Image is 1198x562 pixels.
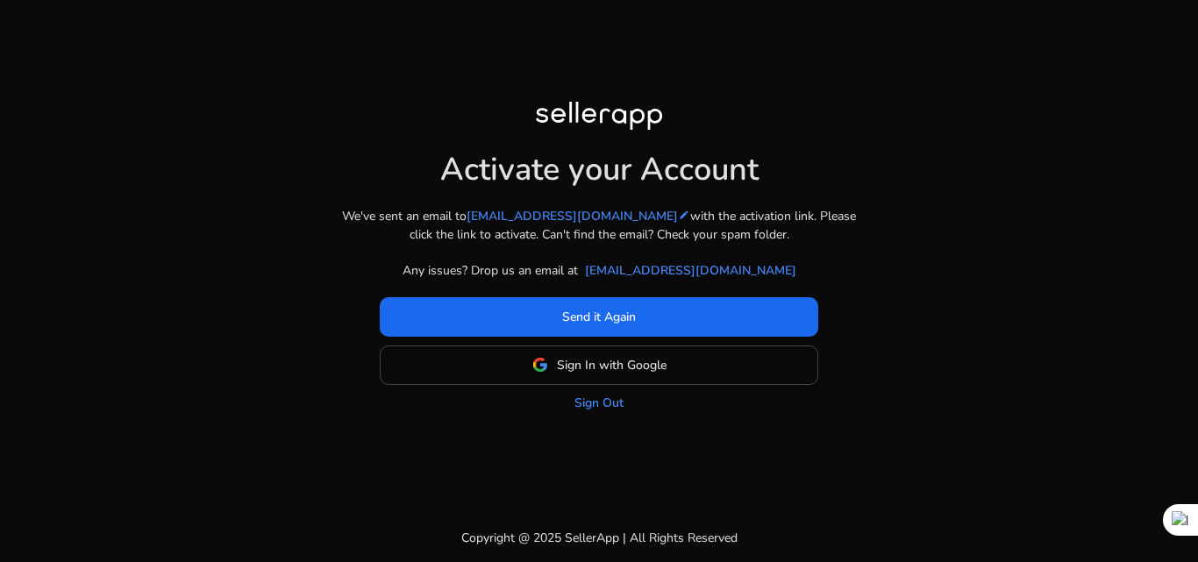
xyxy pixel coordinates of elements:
[380,297,818,337] button: Send it Again
[336,207,862,244] p: We've sent an email to with the activation link. Please click the link to activate. Can't find th...
[557,356,667,374] span: Sign In with Google
[380,345,818,385] button: Sign In with Google
[585,261,796,280] a: [EMAIL_ADDRESS][DOMAIN_NAME]
[532,357,548,373] img: google-logo.svg
[562,308,636,326] span: Send it Again
[403,261,578,280] p: Any issues? Drop us an email at
[467,207,690,225] a: [EMAIL_ADDRESS][DOMAIN_NAME]
[678,209,690,221] mat-icon: edit
[574,394,624,412] a: Sign Out
[440,137,759,189] h1: Activate your Account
